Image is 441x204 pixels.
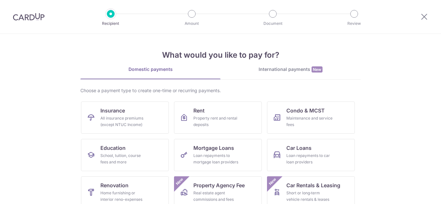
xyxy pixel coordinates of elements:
span: Rent [193,107,205,114]
div: Loan repayments to car loan providers [286,152,333,165]
div: Property rent and rental deposits [193,115,240,128]
div: School, tuition, course fees and more [100,152,147,165]
div: All insurance premiums (except NTUC Income) [100,115,147,128]
p: Review [330,20,378,27]
span: Property Agency Fee [193,181,245,189]
p: Amount [168,20,216,27]
div: Real estate agent commissions and fees [193,190,240,203]
div: Home furnishing or interior reno-expenses [100,190,147,203]
div: Loan repayments to mortgage loan providers [193,152,240,165]
span: Mortgage Loans [193,144,234,152]
span: Insurance [100,107,125,114]
div: Domestic payments [80,66,221,73]
a: RentProperty rent and rental deposits [174,102,262,134]
span: Car Loans [286,144,312,152]
a: InsuranceAll insurance premiums (except NTUC Income) [81,102,169,134]
span: New [267,176,278,187]
div: Short or long‑term vehicle rentals & leases [286,190,333,203]
a: Car LoansLoan repayments to car loan providers [267,139,355,171]
div: Choose a payment type to create one-time or recurring payments. [80,87,361,94]
iframe: Opens a widget where you can find more information [400,185,435,201]
div: Maintenance and service fees [286,115,333,128]
h4: What would you like to pay for? [80,49,361,61]
a: Condo & MCSTMaintenance and service fees [267,102,355,134]
span: New [174,176,185,187]
p: Recipient [87,20,135,27]
span: New [312,66,323,73]
img: CardUp [13,13,45,21]
span: Education [100,144,126,152]
span: Car Rentals & Leasing [286,181,340,189]
span: Condo & MCST [286,107,325,114]
a: Mortgage LoansLoan repayments to mortgage loan providers [174,139,262,171]
div: International payments [221,66,361,73]
span: Renovation [100,181,128,189]
a: EducationSchool, tuition, course fees and more [81,139,169,171]
p: Document [249,20,297,27]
